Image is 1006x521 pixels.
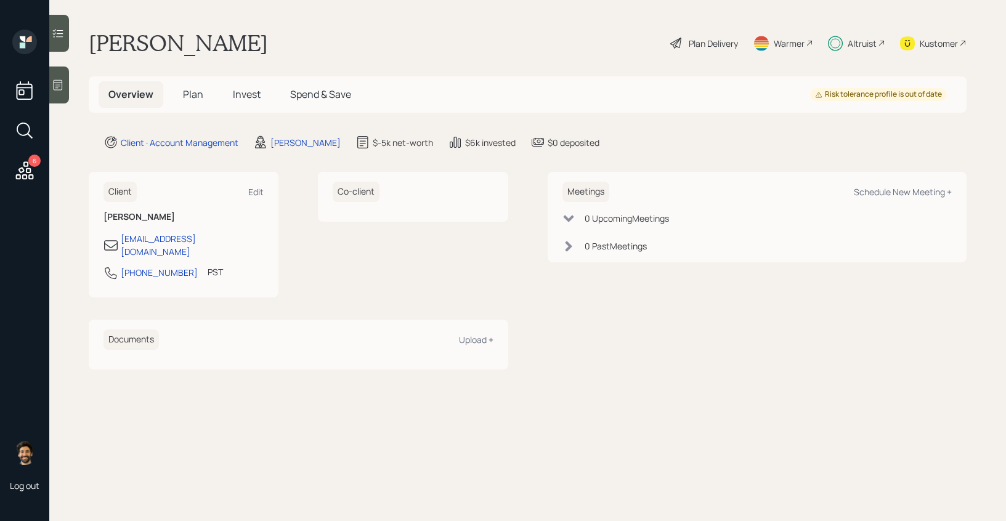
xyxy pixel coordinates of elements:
span: Invest [233,87,261,101]
div: $6k invested [465,136,516,149]
div: Client · Account Management [121,136,238,149]
h6: [PERSON_NAME] [103,212,264,222]
div: Log out [10,480,39,491]
span: Plan [183,87,203,101]
div: 0 Upcoming Meeting s [585,212,669,225]
span: Spend & Save [290,87,351,101]
div: Warmer [774,37,805,50]
h1: [PERSON_NAME] [89,30,268,57]
h6: Meetings [562,182,609,202]
div: Altruist [848,37,877,50]
div: Schedule New Meeting + [854,186,952,198]
div: Kustomer [920,37,958,50]
img: eric-schwartz-headshot.png [12,440,37,465]
div: Risk tolerance profile is out of date [815,89,942,100]
div: $0 deposited [548,136,599,149]
div: [PHONE_NUMBER] [121,266,198,279]
div: 6 [28,155,41,167]
div: [PERSON_NAME] [270,136,341,149]
span: Overview [108,87,153,101]
h6: Client [103,182,137,202]
h6: Co-client [333,182,379,202]
div: 0 Past Meeting s [585,240,647,252]
div: Edit [248,186,264,198]
div: $-5k net-worth [373,136,433,149]
div: PST [208,265,223,278]
h6: Documents [103,329,159,350]
div: Upload + [459,334,493,345]
div: Plan Delivery [689,37,738,50]
div: [EMAIL_ADDRESS][DOMAIN_NAME] [121,232,264,258]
